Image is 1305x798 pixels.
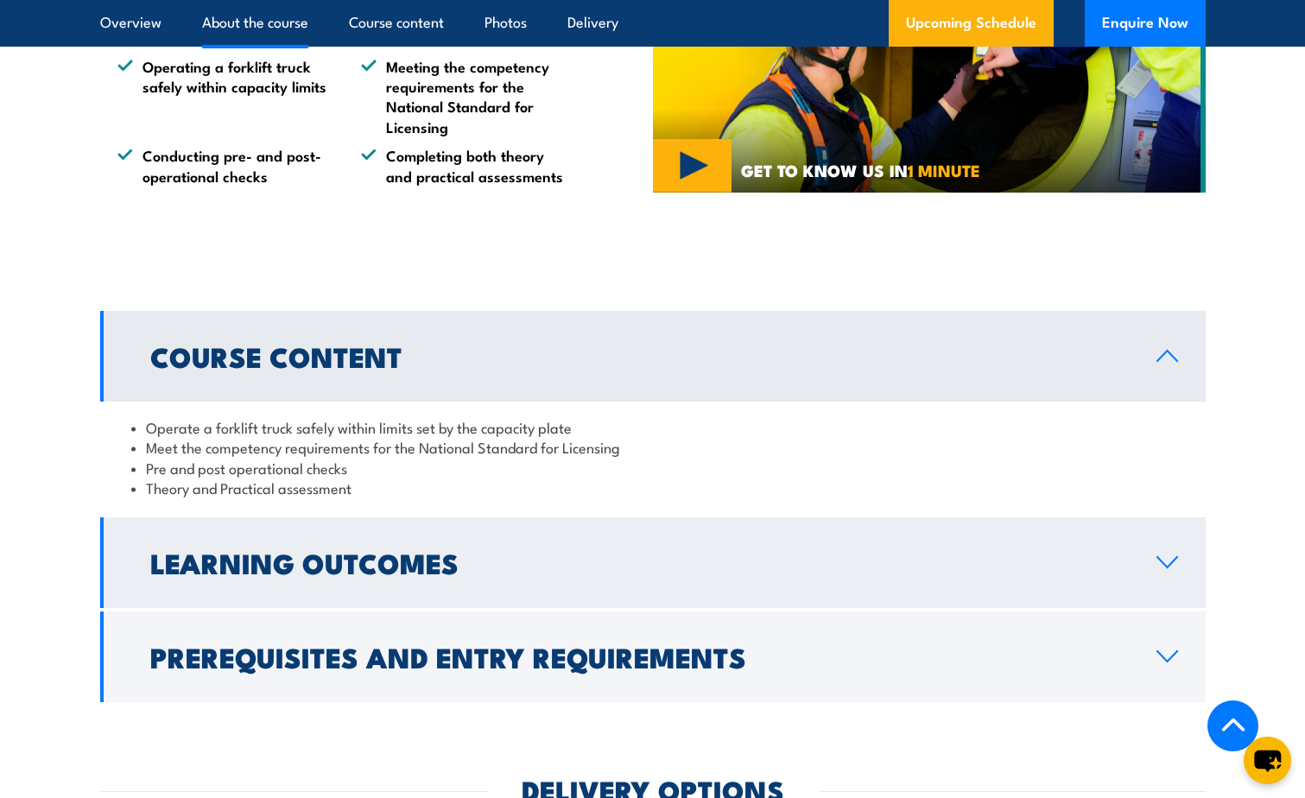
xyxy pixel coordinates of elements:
button: chat-button [1244,737,1291,784]
li: Pre and post operational checks [131,458,1175,478]
strong: 1 MINUTE [908,157,980,182]
li: Operating a forklift truck safely within capacity limits [117,56,330,137]
a: Course Content [100,311,1206,402]
a: Prerequisites and Entry Requirements [100,611,1206,702]
li: Operate a forklift truck safely within limits set by the capacity plate [131,417,1175,437]
li: Meeting the competency requirements for the National Standard for Licensing [361,56,573,137]
span: GET TO KNOW US IN [741,162,980,178]
li: Conducting pre- and post-operational checks [117,145,330,186]
h2: Prerequisites and Entry Requirements [150,644,1129,668]
li: Theory and Practical assessment [131,478,1175,497]
li: Meet the competency requirements for the National Standard for Licensing [131,437,1175,457]
h2: Course Content [150,344,1129,368]
li: Completing both theory and practical assessments [361,145,573,186]
h2: Learning Outcomes [150,550,1129,574]
a: Learning Outcomes [100,517,1206,608]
